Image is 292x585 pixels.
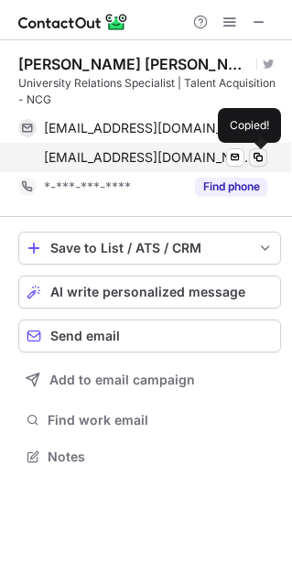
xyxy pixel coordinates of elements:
div: Save to List / ATS / CRM [50,241,249,255]
button: Reveal Button [195,178,267,196]
button: Add to email campaign [18,363,281,396]
span: Notes [48,449,274,465]
button: Notes [18,444,281,470]
span: [EMAIL_ADDRESS][DOMAIN_NAME] [44,120,254,136]
span: AI write personalized message [50,285,245,299]
span: [EMAIL_ADDRESS][DOMAIN_NAME] [44,149,254,166]
span: Send email [50,329,120,343]
div: [PERSON_NAME] [PERSON_NAME] [18,55,251,73]
span: Find work email [48,412,274,428]
img: ContactOut v5.3.10 [18,11,128,33]
button: Send email [18,320,281,352]
span: Add to email campaign [49,373,195,387]
button: AI write personalized message [18,276,281,309]
button: save-profile-one-click [18,232,281,265]
button: Find work email [18,407,281,433]
div: University Relations Specialist | Talent Acquisition - NCG [18,75,281,108]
